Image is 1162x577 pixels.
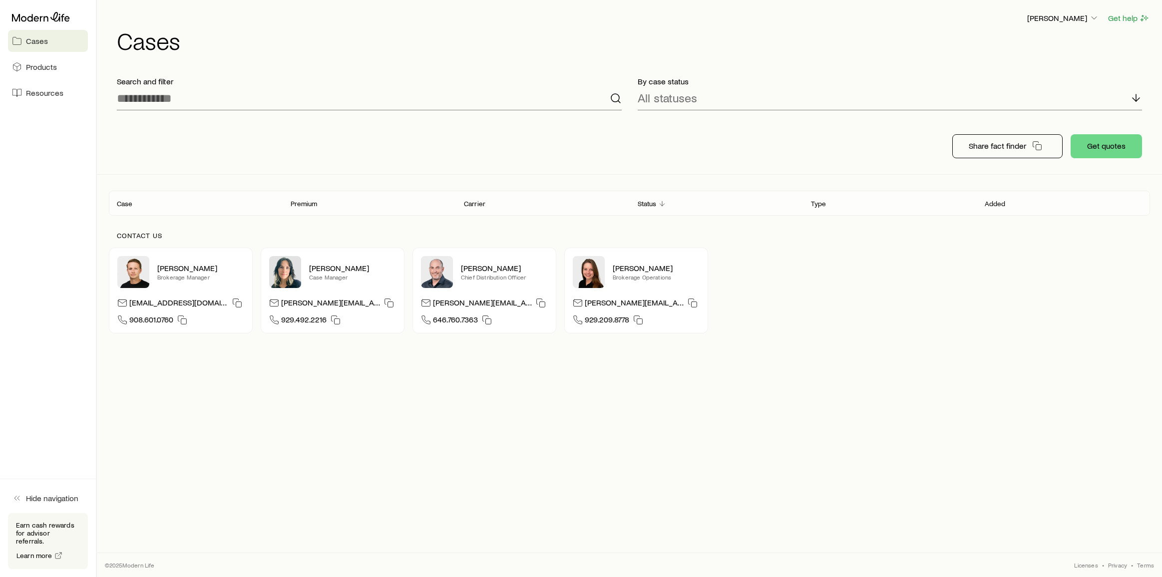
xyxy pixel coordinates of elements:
p: Status [638,200,657,208]
p: [EMAIL_ADDRESS][DOMAIN_NAME] [129,297,228,311]
p: By case status [638,76,1143,86]
span: 929.209.8778 [585,314,629,328]
p: Contact us [117,232,1142,240]
span: 646.760.7363 [433,314,478,328]
button: Share fact finder [952,134,1063,158]
p: [PERSON_NAME] [157,263,244,273]
span: Hide navigation [26,493,78,503]
p: [PERSON_NAME] [461,263,548,273]
span: Learn more [16,552,52,559]
img: Rich Loeffler [117,256,149,288]
a: Resources [8,82,88,104]
p: Case [117,200,133,208]
p: [PERSON_NAME][EMAIL_ADDRESS][DOMAIN_NAME] [433,297,532,311]
p: Chief Distribution Officer [461,273,548,281]
p: Brokerage Operations [613,273,700,281]
button: [PERSON_NAME] [1027,12,1100,24]
a: Terms [1137,561,1154,569]
span: Resources [26,88,63,98]
p: [PERSON_NAME] [309,263,396,273]
span: Products [26,62,57,72]
span: • [1102,561,1104,569]
p: All statuses [638,91,697,105]
p: Type [811,200,826,208]
button: Hide navigation [8,487,88,509]
p: [PERSON_NAME] [1027,13,1099,23]
span: • [1131,561,1133,569]
a: Cases [8,30,88,52]
p: Search and filter [117,76,622,86]
span: Cases [26,36,48,46]
div: Earn cash rewards for advisor referrals.Learn more [8,513,88,569]
p: Share fact finder [969,141,1026,151]
img: Lisette Vega [269,256,301,288]
h1: Cases [117,28,1150,52]
p: © 2025 Modern Life [105,561,155,569]
a: Products [8,56,88,78]
p: Premium [291,200,318,208]
p: Added [985,200,1006,208]
a: Licenses [1074,561,1098,569]
p: Earn cash rewards for advisor referrals. [16,521,80,545]
p: [PERSON_NAME][EMAIL_ADDRESS][DOMAIN_NAME] [281,297,380,311]
a: Privacy [1108,561,1127,569]
img: Dan Pierson [421,256,453,288]
span: 929.492.2216 [281,314,327,328]
p: Carrier [464,200,485,208]
p: Brokerage Manager [157,273,244,281]
button: Get quotes [1071,134,1142,158]
img: Ellen Wall [573,256,605,288]
p: [PERSON_NAME] [613,263,700,273]
div: Client cases [109,191,1150,216]
p: Case Manager [309,273,396,281]
button: Get help [1108,12,1150,24]
p: [PERSON_NAME][EMAIL_ADDRESS][DOMAIN_NAME] [585,297,684,311]
span: 908.601.0760 [129,314,173,328]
